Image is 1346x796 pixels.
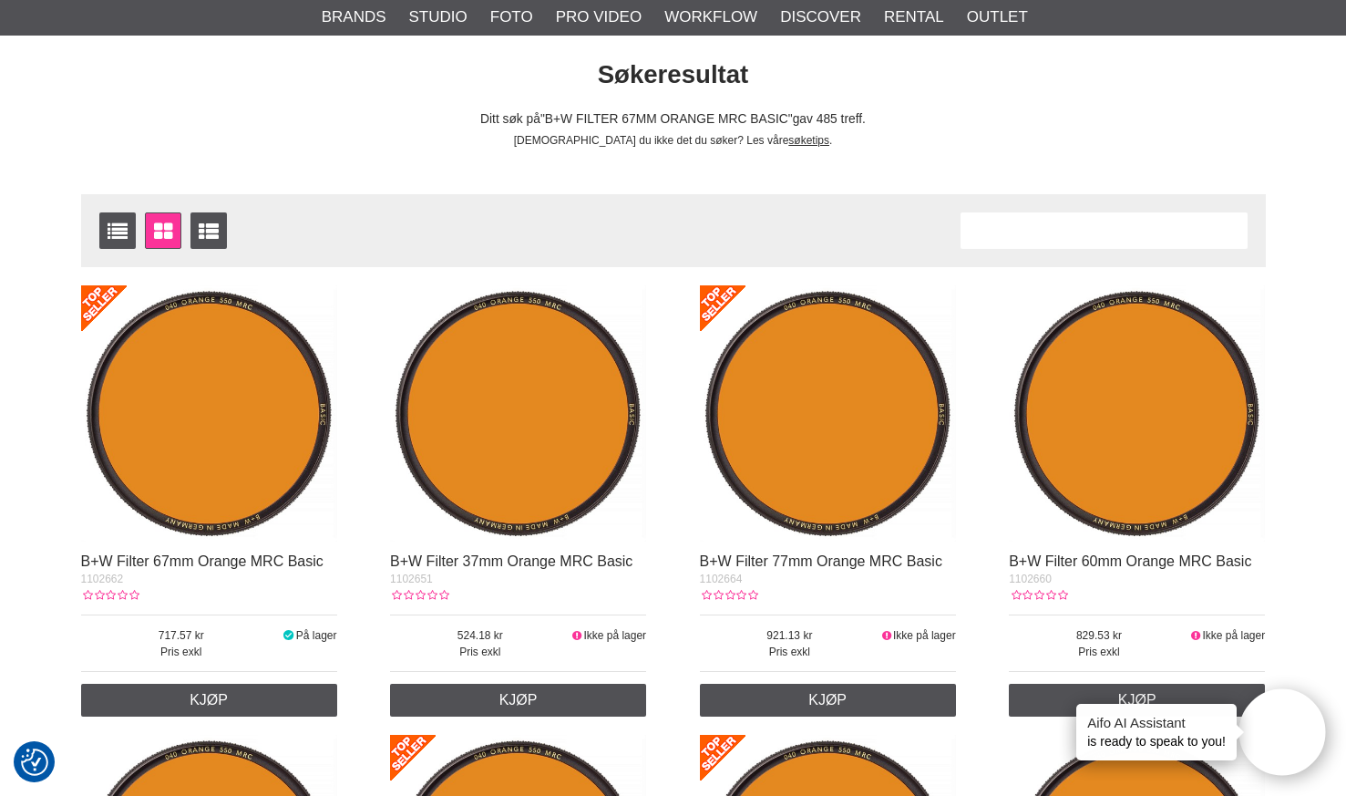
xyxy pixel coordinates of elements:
a: Vindusvisning [145,212,181,249]
h4: Aifo AI Assistant [1087,713,1226,732]
span: B+W FILTER 67MM ORANGE MRC BASIC [540,112,793,126]
div: is ready to speak to you! [1076,704,1237,760]
span: På lager [296,629,337,642]
span: 921.13 [700,627,880,644]
a: Vis liste [99,212,136,249]
i: Ikke på lager [879,629,893,642]
a: Pro Video [556,5,642,29]
i: Ikke på lager [570,629,584,642]
i: Ikke på lager [1189,629,1203,642]
span: [DEMOGRAPHIC_DATA] du ikke det du søker? Les våre [514,134,789,147]
a: Rental [884,5,944,29]
span: Pris exkl [700,644,880,660]
a: Kjøp [390,684,646,717]
span: Ikke på lager [583,629,646,642]
span: 524.18 [390,627,570,644]
img: B+W Filter 77mm Orange MRC Basic [700,285,956,542]
a: søketips [788,134,829,147]
span: Pris exkl [81,644,283,660]
span: 1102660 [1009,573,1052,585]
button: Samtykkepreferanser [21,746,48,779]
img: Revisit consent button [21,749,48,776]
img: B+W Filter 60mm Orange MRC Basic [1009,285,1265,542]
span: 1102664 [700,573,743,585]
h1: Søkeresultat [67,57,1279,93]
a: Kjøp [81,684,337,717]
span: Pris exkl [1009,644,1189,660]
i: På lager [282,629,296,642]
span: 829.53 [1009,627,1189,644]
div: Kundevurdering: 0 [1009,587,1067,604]
span: Ikke på lager [1202,629,1265,642]
a: B+W Filter 67mm Orange MRC Basic [81,553,324,569]
img: B+W Filter 67mm Orange MRC Basic [81,285,337,542]
div: Kundevurdering: 0 [81,587,139,604]
a: Brands [322,5,386,29]
a: Studio [409,5,468,29]
span: . [829,134,832,147]
a: B+W Filter 60mm Orange MRC Basic [1009,553,1251,569]
a: Discover [780,5,861,29]
span: 1102651 [390,573,433,585]
a: Outlet [967,5,1028,29]
a: B+W Filter 77mm Orange MRC Basic [700,553,942,569]
a: Utvidet liste [190,212,227,249]
span: 1102662 [81,573,124,585]
a: Kjøp [700,684,956,717]
a: Workflow [664,5,757,29]
a: Foto [490,5,533,29]
a: B+W Filter 37mm Orange MRC Basic [390,553,632,569]
div: Kundevurdering: 0 [390,587,448,604]
span: Pris exkl [390,644,570,660]
a: Kjøp [1009,684,1265,717]
div: Kundevurdering: 0 [700,587,758,604]
span: Ditt søk på gav 485 treff. [480,112,866,126]
span: 717.57 [81,627,283,644]
span: Ikke på lager [893,629,956,642]
img: B+W Filter 37mm Orange MRC Basic [390,285,646,542]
